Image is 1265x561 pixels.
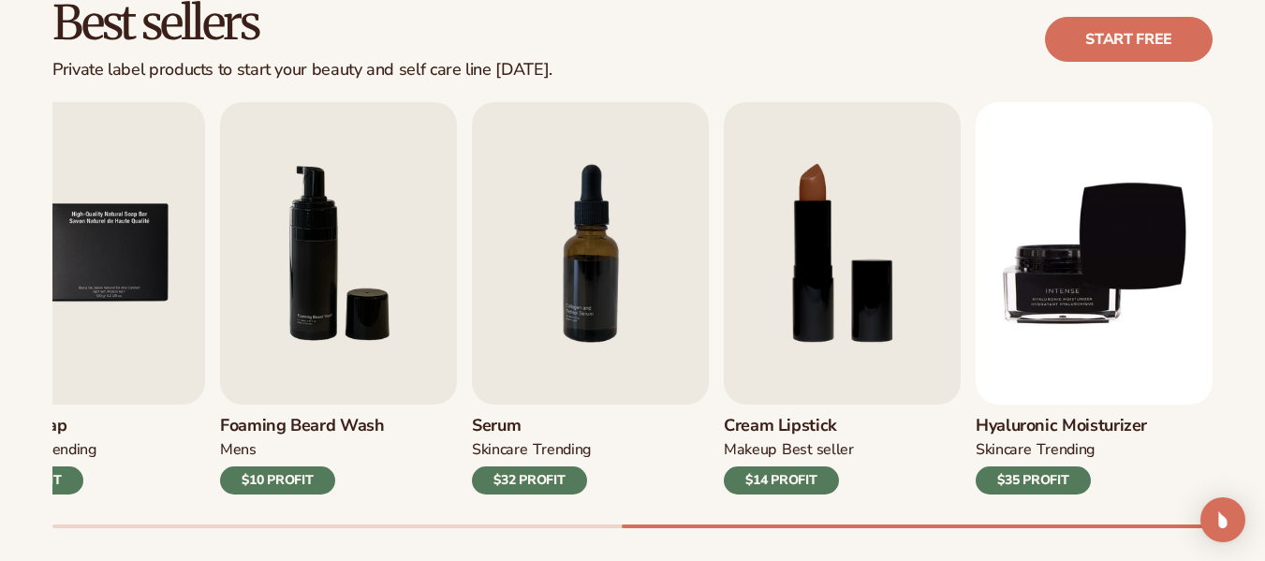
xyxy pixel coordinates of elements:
div: TRENDING [1037,440,1094,460]
div: mens [220,440,257,460]
div: $10 PROFIT [220,466,335,495]
div: SKINCARE [472,440,527,460]
a: 9 / 9 [976,102,1213,495]
div: $35 PROFIT [976,466,1091,495]
div: $32 PROFIT [472,466,587,495]
a: 7 / 9 [472,102,709,495]
h3: Cream Lipstick [724,416,854,436]
div: BEST SELLER [782,440,854,460]
a: 6 / 9 [220,102,457,495]
h3: Serum [472,416,591,436]
h3: Hyaluronic moisturizer [976,416,1147,436]
div: SKINCARE [976,440,1031,460]
a: 8 / 9 [724,102,961,495]
div: TRENDING [533,440,590,460]
div: Open Intercom Messenger [1200,497,1245,542]
div: Private label products to start your beauty and self care line [DATE]. [52,60,552,81]
h3: Foaming beard wash [220,416,385,436]
div: $14 PROFIT [724,466,839,495]
a: Start free [1045,17,1213,62]
div: TRENDING [38,440,96,460]
div: MAKEUP [724,440,776,460]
